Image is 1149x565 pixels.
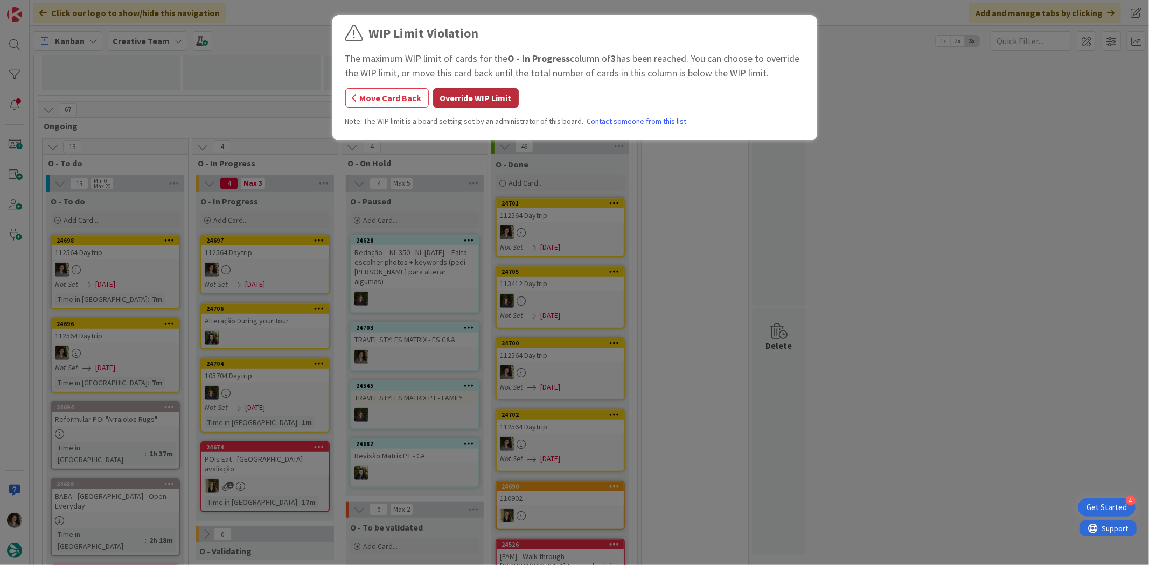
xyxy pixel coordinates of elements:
div: Get Started [1087,502,1127,513]
div: The maximum WIP limit of cards for the column of has been reached. You can choose to override the... [345,51,804,80]
button: Override WIP Limit [433,88,519,108]
span: Support [23,2,49,15]
b: 3 [611,52,617,65]
div: Open Get Started checklist, remaining modules: 4 [1078,498,1136,517]
button: Move Card Back [345,88,429,108]
div: WIP Limit Violation [369,24,479,43]
div: Note: The WIP limit is a board setting set by an administrator of this board. [345,116,804,127]
b: O - In Progress [508,52,570,65]
div: 4 [1126,496,1136,505]
a: Contact someone from this list. [587,116,688,127]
